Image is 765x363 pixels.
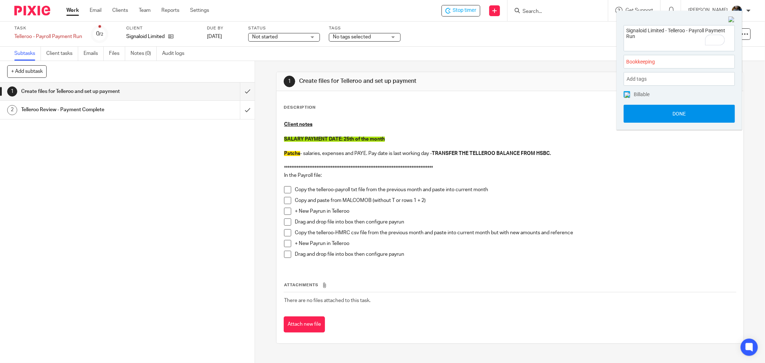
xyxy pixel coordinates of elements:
[207,34,222,39] span: [DATE]
[284,151,300,156] span: Patchs
[522,9,586,15] input: Search
[333,34,371,39] span: No tags selected
[131,47,157,61] a: Notes (0)
[284,316,325,333] button: Attach new file
[84,47,104,61] a: Emails
[295,186,736,193] p: Copy the telleroo-payroll txt file from the previous month and paste into current month
[14,25,82,31] label: Task
[46,47,78,61] a: Client tasks
[248,25,320,31] label: Status
[7,86,17,96] div: 1
[295,251,736,258] p: Drag and drop file into box then configure payrun
[284,122,312,127] u: Client notes
[432,151,551,156] strong: TRANSFER THE TELLEROO BALANCE FROM HSBC.
[190,7,209,14] a: Settings
[21,86,162,97] h1: Create files for Telleroo and set up payment
[624,92,630,98] img: checked.png
[66,7,79,14] a: Work
[627,74,650,85] span: Add tags
[295,197,736,204] p: Copy and paste from MALCOMOB (without T or rows 1 + 2)
[284,105,316,110] p: Description
[284,150,736,157] p: - salaries, expenses and PAYE. Pay date is last working day -
[126,33,165,40] p: Signaloid Limited
[14,47,41,61] a: Subtasks
[14,33,82,40] div: Telleroo - Payroll Payment Run
[624,25,735,49] textarea: To enrich screen reader interactions, please activate Accessibility in Grammarly extension settings
[295,218,736,226] p: Drag and drop file into box then configure payrun
[284,172,736,179] p: In the Payroll file:
[109,47,125,61] a: Files
[295,229,736,236] p: Copy the telleroo-HMRC csv file from the previous month and paste into current month but with new...
[453,7,476,14] span: Stop timer
[295,240,736,247] p: + New Payrun in Telleroo
[284,137,385,142] span: SALARY PAYMENT DATE: 25th of the month
[284,283,318,287] span: Attachments
[329,25,401,31] label: Tags
[731,5,743,16] img: Jaskaran%20Singh.jpeg
[96,30,103,38] div: 0
[625,8,653,13] span: Get Support
[14,6,50,15] img: Pixie
[7,65,47,77] button: + Add subtask
[162,47,190,61] a: Audit logs
[284,298,370,303] span: There are no files attached to this task.
[299,77,525,85] h1: Create files for Telleroo and set up payment
[626,58,717,66] span: Bookkeeping
[284,76,295,87] div: 1
[7,105,17,115] div: 2
[688,7,728,14] p: [PERSON_NAME]
[161,7,179,14] a: Reports
[21,104,162,115] h1: Telleroo Review - Payment Complete
[624,105,735,123] button: Done
[728,16,735,23] img: Close
[90,7,101,14] a: Email
[295,208,736,215] p: + New Payrun in Telleroo
[99,32,103,36] small: /2
[634,92,650,97] span: Billable
[441,5,480,16] div: Signaloid Limited - Telleroo - Payroll Payment Run
[112,7,128,14] a: Clients
[126,25,198,31] label: Client
[252,34,278,39] span: Not started
[207,25,239,31] label: Due by
[139,7,151,14] a: Team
